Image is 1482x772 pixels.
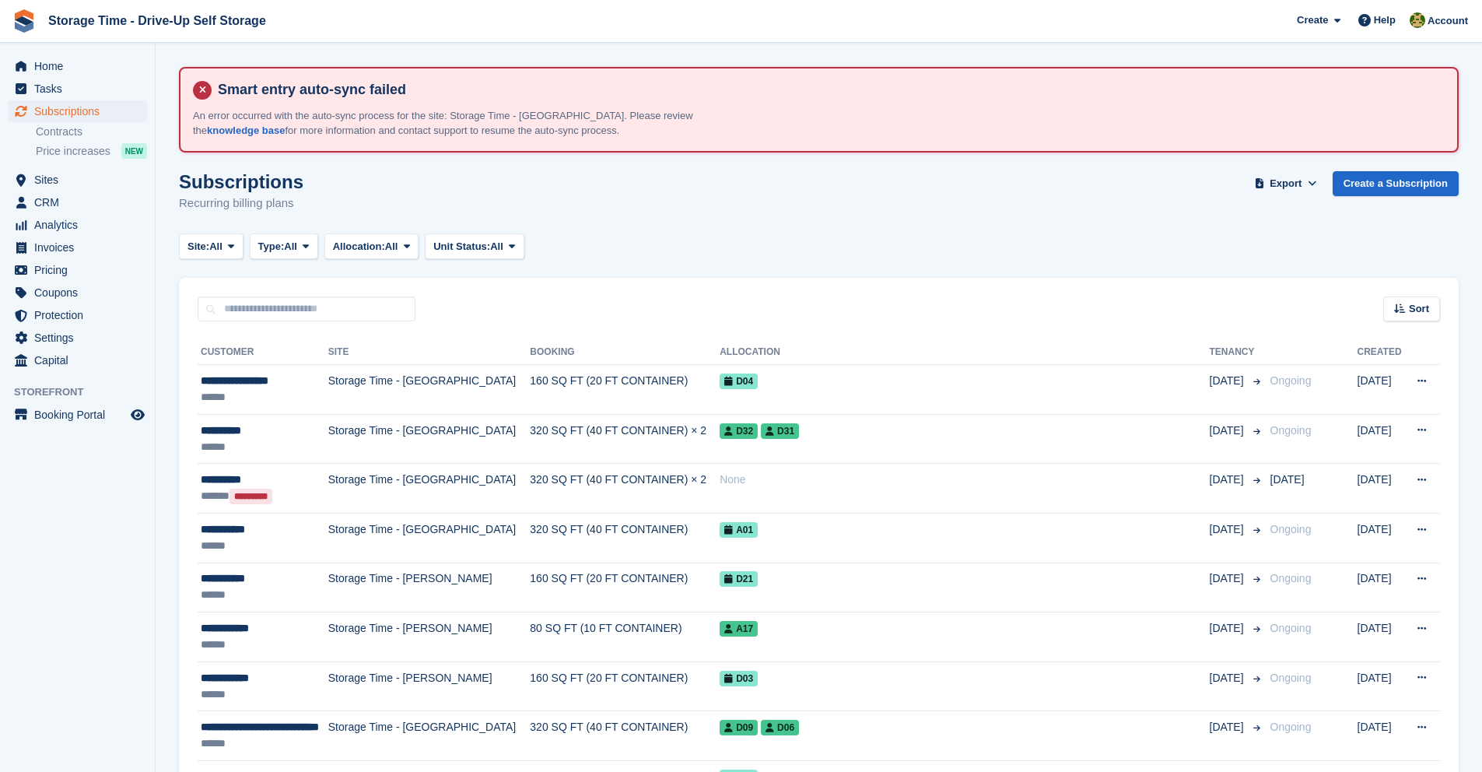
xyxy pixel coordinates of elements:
a: menu [8,282,147,304]
span: Tasks [34,78,128,100]
a: menu [8,237,147,258]
th: Booking [530,340,720,365]
span: D09 [720,720,758,735]
a: menu [8,100,147,122]
a: menu [8,304,147,326]
span: Ongoing [1270,424,1312,437]
td: Storage Time - [PERSON_NAME] [328,563,531,612]
a: Contracts [36,125,147,139]
span: Capital [34,349,128,371]
span: Ongoing [1270,622,1312,634]
h4: Smart entry auto-sync failed [212,81,1445,99]
span: Pricing [34,259,128,281]
a: menu [8,404,147,426]
td: Storage Time - [PERSON_NAME] [328,612,531,662]
a: menu [8,214,147,236]
span: Unit Status: [433,239,490,254]
td: 80 SQ FT (10 FT CONTAINER) [530,612,720,662]
a: menu [8,191,147,213]
span: Account [1428,13,1468,29]
span: Ongoing [1270,721,1312,733]
td: [DATE] [1358,414,1405,464]
span: Site: [187,239,209,254]
td: [DATE] [1358,563,1405,612]
a: menu [8,327,147,349]
span: Coupons [34,282,128,304]
th: Site [328,340,531,365]
span: [DATE] [1210,620,1247,637]
a: menu [8,55,147,77]
td: [DATE] [1358,365,1405,415]
button: Export [1252,171,1320,197]
th: Tenancy [1210,340,1264,365]
span: All [490,239,503,254]
td: [DATE] [1358,513,1405,563]
td: [DATE] [1358,711,1405,761]
span: All [284,239,297,254]
a: menu [8,169,147,191]
span: D06 [761,720,799,735]
a: Create a Subscription [1333,171,1459,197]
div: None [720,472,1209,488]
th: Allocation [720,340,1209,365]
span: Protection [34,304,128,326]
td: [DATE] [1358,661,1405,711]
a: Storage Time - Drive-Up Self Storage [42,8,272,33]
span: D03 [720,671,758,686]
span: Booking Portal [34,404,128,426]
button: Type: All [250,233,318,259]
span: A17 [720,621,758,637]
div: NEW [121,143,147,159]
span: CRM [34,191,128,213]
p: An error occurred with the auto-sync process for the site: Storage Time - [GEOGRAPHIC_DATA]. Plea... [193,108,737,139]
span: [DATE] [1270,473,1305,486]
td: 160 SQ FT (20 FT CONTAINER) [530,365,720,415]
span: [DATE] [1210,570,1247,587]
button: Allocation: All [324,233,419,259]
span: D04 [720,374,758,389]
a: menu [8,78,147,100]
td: Storage Time - [GEOGRAPHIC_DATA] [328,414,531,464]
h1: Subscriptions [179,171,303,192]
a: Price increases NEW [36,142,147,160]
td: 320 SQ FT (40 FT CONTAINER) [530,711,720,761]
a: menu [8,259,147,281]
td: Storage Time - [GEOGRAPHIC_DATA] [328,513,531,563]
span: Export [1270,176,1302,191]
span: Type: [258,239,285,254]
span: Ongoing [1270,572,1312,584]
span: All [385,239,398,254]
p: Recurring billing plans [179,195,303,212]
span: Subscriptions [34,100,128,122]
span: A01 [720,522,758,538]
span: [DATE] [1210,719,1247,735]
span: D21 [720,571,758,587]
span: Price increases [36,144,110,159]
th: Customer [198,340,328,365]
td: Storage Time - [GEOGRAPHIC_DATA] [328,711,531,761]
span: [DATE] [1210,472,1247,488]
span: Sites [34,169,128,191]
span: Ongoing [1270,672,1312,684]
td: Storage Time - [PERSON_NAME] [328,661,531,711]
span: All [209,239,222,254]
button: Unit Status: All [425,233,524,259]
button: Site: All [179,233,243,259]
td: 320 SQ FT (40 FT CONTAINER) × 2 [530,464,720,514]
span: Ongoing [1270,374,1312,387]
th: Created [1358,340,1405,365]
td: Storage Time - [GEOGRAPHIC_DATA] [328,365,531,415]
td: 320 SQ FT (40 FT CONTAINER) × 2 [530,414,720,464]
span: Analytics [34,214,128,236]
span: Ongoing [1270,523,1312,535]
span: [DATE] [1210,423,1247,439]
span: D32 [720,423,758,439]
span: Storefront [14,384,155,400]
td: Storage Time - [GEOGRAPHIC_DATA] [328,464,531,514]
td: 320 SQ FT (40 FT CONTAINER) [530,513,720,563]
a: menu [8,349,147,371]
td: 160 SQ FT (20 FT CONTAINER) [530,661,720,711]
span: Sort [1409,301,1429,317]
td: [DATE] [1358,464,1405,514]
span: Create [1297,12,1328,28]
